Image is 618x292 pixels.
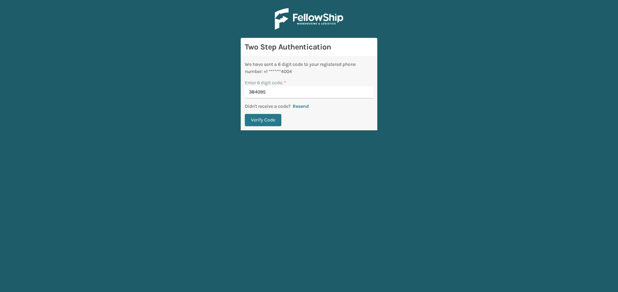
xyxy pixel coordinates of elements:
img: Logo [275,8,343,30]
label: Enter 6 digit code: [245,79,286,86]
p: Didn't receive a code? [245,103,291,110]
button: Resend [291,103,311,109]
div: We have sent a 6 digit code to your registered phone number: +1 ******4004 [245,61,373,75]
h3: Two Step Authentication [245,42,373,52]
button: Verify Code [245,114,281,126]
